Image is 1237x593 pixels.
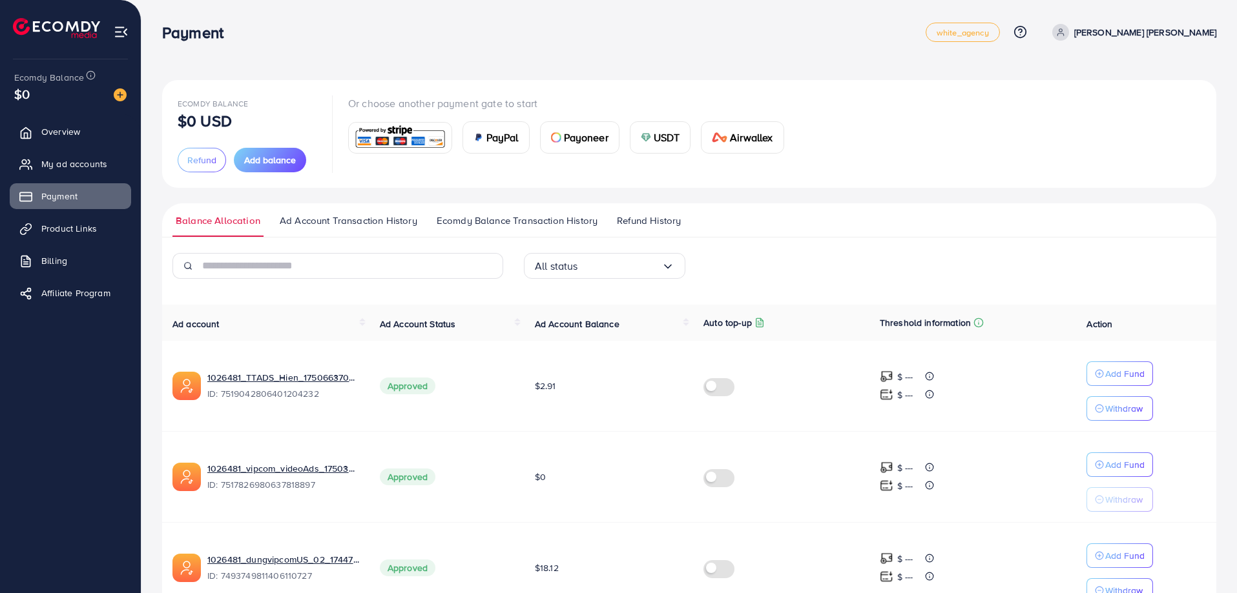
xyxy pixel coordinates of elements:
img: logo [13,18,100,38]
p: $ --- [897,369,913,385]
button: Add balance [234,148,306,172]
span: Ecomdy Balance [14,71,84,84]
p: Or choose another payment gate to start [348,95,795,111]
span: $0 [14,85,30,103]
img: top-up amount [880,370,893,383]
span: My ad accounts [41,157,107,170]
span: Ad account [172,317,220,330]
p: $ --- [897,551,913,567]
span: Add balance [244,154,296,166]
div: <span class='underline'>1026481_TTADS_Hien_1750663705167</span></br>7519042806401204232 [207,371,359,401]
img: card [353,124,448,152]
p: $ --- [897,569,913,585]
span: Ecomdy Balance [178,98,248,109]
span: Approved [380,559,435,576]
span: Ad Account Transaction History [280,214,417,228]
span: Action [1086,317,1112,330]
span: white_agency [937,28,989,37]
p: Add Fund [1105,457,1145,472]
a: 1026481_vipcom_videoAds_1750380509111 [207,462,359,475]
span: $18.12 [535,561,559,574]
h3: Payment [162,23,234,42]
img: card [473,132,484,143]
img: image [114,88,127,101]
a: 1026481_dungvipcomUS_02_1744774713900 [207,553,359,566]
a: cardUSDT [630,121,691,154]
a: [PERSON_NAME] [PERSON_NAME] [1047,24,1216,41]
img: top-up amount [880,388,893,401]
span: USDT [654,130,680,145]
img: top-up amount [880,552,893,565]
p: Threshold information [880,315,971,330]
a: Product Links [10,216,131,241]
span: Ecomdy Balance Transaction History [437,214,598,228]
span: Refund History [617,214,681,228]
a: cardAirwallex [701,121,784,154]
button: Withdraw [1086,396,1153,421]
span: Overview [41,125,80,138]
span: Product Links [41,222,97,235]
p: Withdraw [1105,401,1143,416]
p: Withdraw [1105,492,1143,507]
img: card [712,132,727,143]
p: $ --- [897,460,913,476]
a: Billing [10,248,131,274]
button: Add Fund [1086,361,1153,386]
span: Payoneer [564,130,608,145]
input: Search for option [578,256,661,276]
a: Affiliate Program [10,280,131,306]
span: Billing [41,254,67,267]
span: Affiliate Program [41,286,110,299]
span: Ad Account Balance [535,317,619,330]
a: card [348,122,452,154]
span: PayPal [486,130,519,145]
img: top-up amount [880,570,893,583]
span: $2.91 [535,379,556,392]
span: ID: 7517826980637818897 [207,478,359,491]
div: <span class='underline'>1026481_vipcom_videoAds_1750380509111</span></br>7517826980637818897 [207,462,359,492]
span: Airwallex [730,130,773,145]
img: menu [114,25,129,39]
span: Balance Allocation [176,214,260,228]
p: $0 USD [178,113,232,128]
button: Add Fund [1086,452,1153,477]
a: white_agency [926,23,1000,42]
a: cardPayoneer [540,121,619,154]
span: ID: 7519042806401204232 [207,387,359,400]
button: Add Fund [1086,543,1153,568]
a: Overview [10,119,131,145]
a: 1026481_TTADS_Hien_1750663705167 [207,371,359,384]
p: Auto top-up [703,315,752,330]
img: card [641,132,651,143]
p: Add Fund [1105,548,1145,563]
span: Ad Account Status [380,317,456,330]
span: ID: 7493749811406110727 [207,569,359,582]
span: Refund [187,154,216,166]
button: Withdraw [1086,487,1153,512]
a: cardPayPal [463,121,530,154]
p: Add Fund [1105,366,1145,381]
img: card [551,132,561,143]
a: My ad accounts [10,151,131,177]
span: $0 [535,470,546,483]
img: ic-ads-acc.e4c84228.svg [172,372,201,400]
span: Approved [380,377,435,394]
p: [PERSON_NAME] [PERSON_NAME] [1074,25,1216,40]
button: Refund [178,148,226,172]
span: All status [535,256,578,276]
span: Approved [380,468,435,485]
img: top-up amount [880,461,893,474]
p: $ --- [897,478,913,494]
img: ic-ads-acc.e4c84228.svg [172,463,201,491]
iframe: Chat [1182,535,1227,583]
span: Payment [41,190,78,203]
p: $ --- [897,387,913,403]
a: Payment [10,183,131,209]
div: <span class='underline'>1026481_dungvipcomUS_02_1744774713900</span></br>7493749811406110727 [207,553,359,583]
img: ic-ads-acc.e4c84228.svg [172,554,201,582]
div: Search for option [524,253,685,279]
img: top-up amount [880,479,893,492]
